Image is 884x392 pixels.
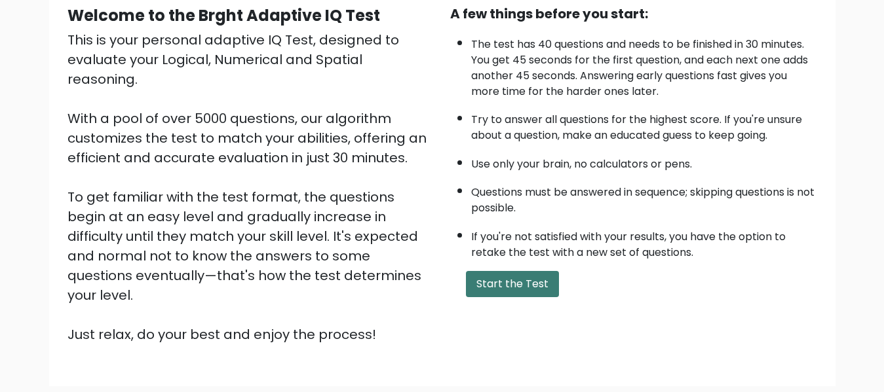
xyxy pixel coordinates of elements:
div: A few things before you start: [450,4,817,24]
b: Welcome to the Brght Adaptive IQ Test [67,5,380,26]
button: Start the Test [466,271,559,297]
li: Questions must be answered in sequence; skipping questions is not possible. [471,178,817,216]
li: The test has 40 questions and needs to be finished in 30 minutes. You get 45 seconds for the firs... [471,30,817,99]
li: Use only your brain, no calculators or pens. [471,150,817,172]
div: This is your personal adaptive IQ Test, designed to evaluate your Logical, Numerical and Spatial ... [67,30,434,344]
li: If you're not satisfied with your results, you have the option to retake the test with a new set ... [471,223,817,260]
li: Try to answer all questions for the highest score. If you're unsure about a question, make an edu... [471,105,817,143]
